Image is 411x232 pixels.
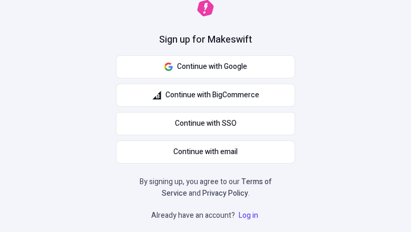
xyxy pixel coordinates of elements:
[116,55,295,78] button: Continue with Google
[177,61,247,73] span: Continue with Google
[202,188,248,199] a: Privacy Policy
[159,33,252,47] h1: Sign up for Makeswift
[116,84,295,107] button: Continue with BigCommerce
[116,140,295,164] button: Continue with email
[116,112,295,135] a: Continue with SSO
[165,89,259,101] span: Continue with BigCommerce
[162,176,272,199] a: Terms of Service
[151,210,260,221] p: Already have an account?
[237,210,260,221] a: Log in
[173,146,238,158] span: Continue with email
[136,176,275,199] p: By signing up, you agree to our and .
